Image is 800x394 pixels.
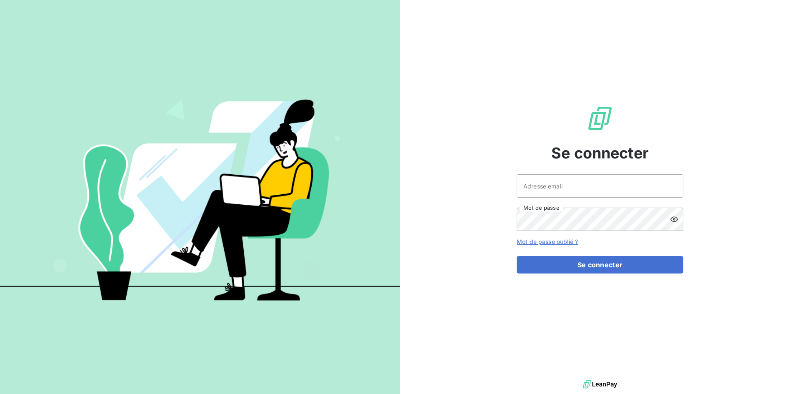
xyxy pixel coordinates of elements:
[517,174,683,198] input: placeholder
[517,256,683,274] button: Se connecter
[517,238,578,245] a: Mot de passe oublié ?
[551,142,649,164] span: Se connecter
[587,105,613,132] img: Logo LeanPay
[583,378,617,391] img: logo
